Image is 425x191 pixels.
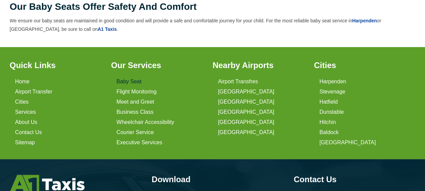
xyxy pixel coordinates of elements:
[117,89,157,95] a: Flight Monitoring
[15,129,42,135] a: Contact Us
[218,99,275,105] a: [GEOGRAPHIC_DATA]
[320,109,344,115] a: Dunstable
[117,140,162,146] a: Executive Services
[320,89,346,95] a: Stevenage
[218,79,258,85] a: Airport Transfres
[352,18,377,23] a: Harpenden
[320,129,339,135] a: Baldock
[218,119,275,125] a: [GEOGRAPHIC_DATA]
[152,175,274,184] h3: Download
[15,89,52,95] a: Airport Transfer
[15,109,36,115] a: Services
[10,17,416,34] p: We ensure our baby seats are maintained in good condition and will provide a safe and comfortable...
[98,26,117,32] a: A1 Taxis
[15,140,35,146] a: Sitemap
[15,119,38,125] a: About Us
[218,89,275,95] a: [GEOGRAPHIC_DATA]
[117,109,154,115] a: Business Class
[314,61,407,70] h3: Cities
[320,79,346,85] a: Harpenden
[320,99,338,105] a: Hatfield
[117,99,154,105] a: Meet and Greet
[218,129,275,135] a: [GEOGRAPHIC_DATA]
[117,79,142,85] a: Baby Seat
[111,61,205,70] h3: Our Services
[218,109,275,115] a: [GEOGRAPHIC_DATA]
[15,99,29,105] a: Cities
[320,140,376,146] a: [GEOGRAPHIC_DATA]
[117,119,174,125] a: Wheelchair Accessibility
[320,119,336,125] a: Hitchin
[10,61,103,70] h3: Quick Links
[10,2,416,12] h2: Our baby seats offer safety and comfort
[213,61,306,70] h3: Nearby Airports
[117,129,154,135] a: Courier Service
[294,175,416,184] h3: Contact Us
[15,79,30,85] a: Home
